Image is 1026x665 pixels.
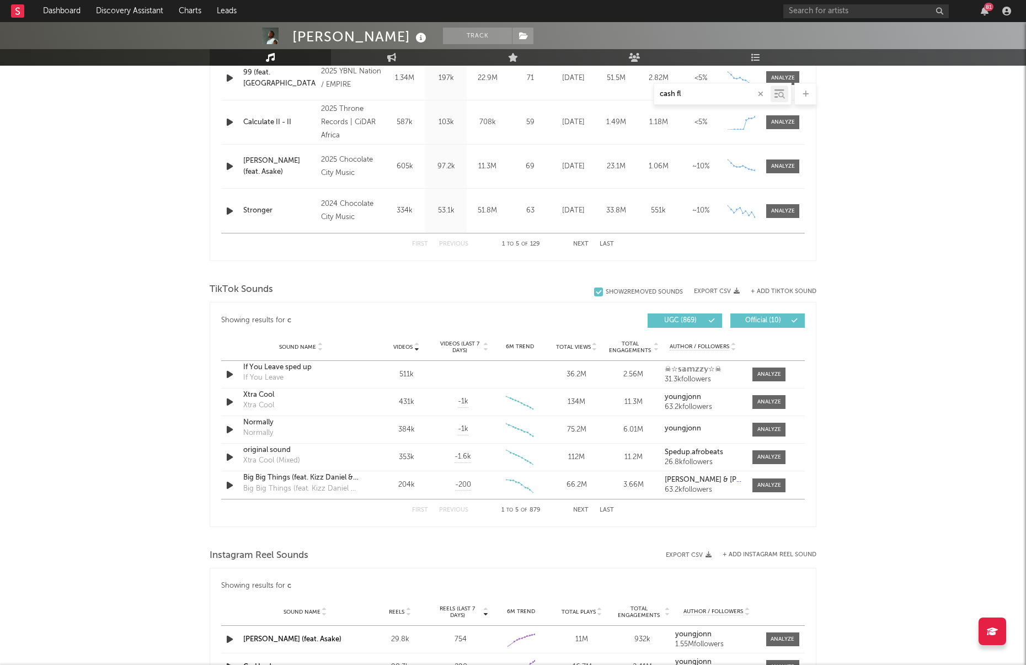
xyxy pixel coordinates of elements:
div: 63.2k followers [665,486,741,494]
div: 334k [387,205,423,216]
div: 511k [381,369,432,380]
span: -1k [458,424,468,435]
a: original sound [243,445,359,456]
a: 99 (feat. [GEOGRAPHIC_DATA]) [243,67,316,89]
a: [PERSON_NAME] & [PERSON_NAME] & youngjonn [665,476,741,484]
span: of [521,508,527,513]
input: Search by song name or URL [654,90,771,99]
div: Showing results for [221,579,805,593]
div: 75.2M [551,424,602,435]
button: Previous [439,507,468,513]
span: Total Engagements [608,341,653,354]
div: Xtra Cool (Mixed) [243,455,300,466]
button: Last [600,241,614,247]
div: 11.3M [469,161,505,172]
div: 112M [551,452,602,463]
span: Sound Name [284,609,320,615]
div: [DATE] [555,73,592,84]
div: 36.2M [551,369,602,380]
div: c [287,579,291,593]
a: youngjonn [665,393,741,401]
div: 1 5 129 [490,238,551,251]
div: [PERSON_NAME] [292,28,429,46]
button: First [412,241,428,247]
div: Calculate II - II [243,117,316,128]
div: 33.8M [597,205,634,216]
button: + Add Instagram Reel Sound [723,552,816,558]
strong: [PERSON_NAME] & [PERSON_NAME] & youngjonn [665,476,831,483]
div: Show 2 Removed Sounds [606,289,683,296]
div: 384k [381,424,432,435]
input: Search for artists [783,4,949,18]
span: -1.6k [455,451,471,462]
button: UGC(869) [648,313,722,328]
div: 1.18M [640,117,677,128]
div: 6.01M [608,424,659,435]
button: Previous [439,241,468,247]
span: Total Plays [562,609,596,615]
button: Next [573,241,589,247]
button: + Add TikTok Sound [740,289,816,295]
button: 81 [981,7,988,15]
div: 63 [511,205,549,216]
div: 587k [387,117,423,128]
strong: youngjonn [665,393,701,401]
div: 51.8M [469,205,505,216]
div: 71 [511,73,549,84]
div: 197k [428,73,464,84]
div: 59 [511,117,549,128]
span: TikTok Sounds [210,283,273,296]
div: 6M Trend [494,343,546,351]
strong: ☠︎☆𝕤𝕒𝕞𝕫𝕫𝕪☆☠︎ [665,366,722,373]
span: Author / Followers [670,343,729,350]
div: 2025 Chocolate City Music [321,153,381,180]
div: ~ 10 % [682,161,719,172]
button: Last [600,507,614,513]
div: Showing results for [221,313,513,328]
a: Spedup.afrobeats [665,449,741,456]
div: 1.49M [597,117,634,128]
div: + Add Instagram Reel Sound [712,552,816,558]
div: ~ 10 % [682,205,719,216]
button: Official(10) [730,313,805,328]
a: youngjonn [665,425,741,433]
a: Xtra Cool [243,390,359,401]
div: 53.1k [428,205,464,216]
div: Xtra Cool [243,400,274,411]
div: Stronger [243,205,316,216]
div: 1.34M [387,73,423,84]
div: 708k [469,117,505,128]
span: Reels [389,609,404,615]
div: Normally [243,428,273,439]
button: Export CSV [666,552,712,558]
span: Videos [393,344,413,350]
div: Big Big Things (feat. Kizz Daniel & [PERSON_NAME]) [243,483,359,494]
div: 2.56M [608,369,659,380]
div: 66.2M [551,480,602,491]
div: c [287,314,291,327]
span: Videos (last 7 days) [437,341,482,354]
span: to [507,242,514,247]
div: 2024 Chocolate City Music [321,198,381,224]
div: [DATE] [555,161,592,172]
a: Big Big Things (feat. Kizz Daniel & [PERSON_NAME]) [243,472,359,483]
span: UGC ( 869 ) [655,317,706,324]
div: 26.8k followers [665,459,741,466]
div: 69 [511,161,549,172]
div: <5% [682,117,719,128]
div: 2.82M [640,73,677,84]
div: 204k [381,480,432,491]
a: Normally [243,417,359,428]
span: to [506,508,513,513]
span: Reels (last 7 days) [433,605,482,619]
div: [DATE] [555,205,592,216]
span: Total Views [556,344,591,350]
a: ☠︎☆𝕤𝕒𝕞𝕫𝕫𝕪☆☠︎ [665,366,741,374]
div: If You Leave [243,373,284,384]
button: Export CSV [694,288,740,295]
div: 353k [381,452,432,463]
